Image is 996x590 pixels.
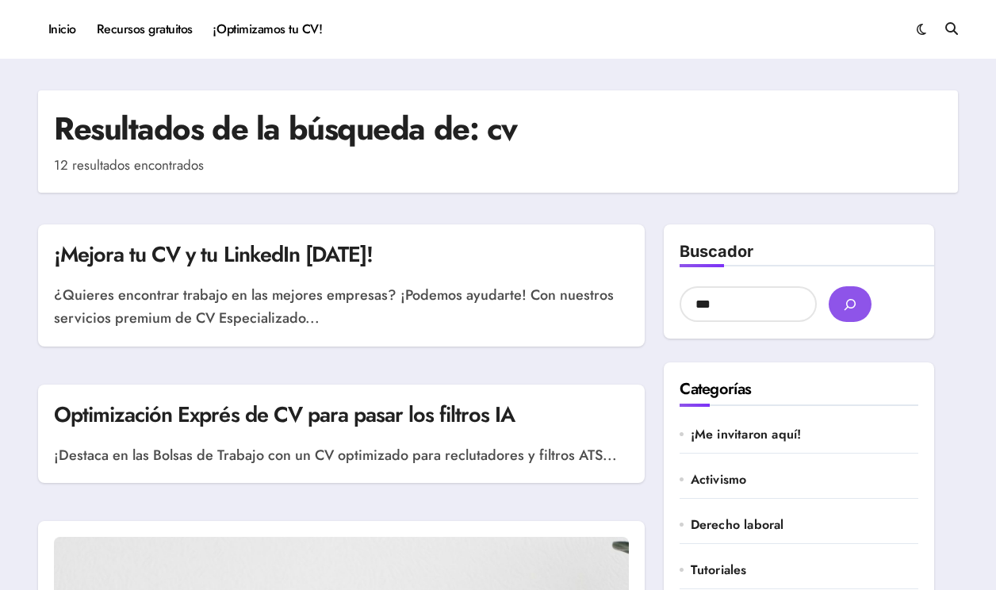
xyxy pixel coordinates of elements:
a: Activismo [691,471,918,488]
p: 12 resultados encontrados [54,155,517,177]
a: Tutoriales [691,561,918,579]
label: Buscador [680,242,753,261]
h2: Categorías [680,378,918,400]
p: ¡Destaca en las Bolsas de Trabajo con un CV optimizado para reclutadores y filtros ATS... [54,444,629,467]
a: ¡Optimizamos tu CV! [203,8,332,51]
a: Derecho laboral [691,516,918,534]
p: ¿Quieres encontrar trabajo en las mejores empresas? ¡Podemos ayudarte! Con nuestros servicios pre... [54,284,629,331]
a: Recursos gratuitos [86,8,203,51]
a: Inicio [38,8,86,51]
button: buscar [829,286,871,322]
h1: Resultados de la búsqueda de: cv [54,106,517,151]
a: Optimización Exprés de CV para pasar los filtros IA [54,399,515,430]
a: ¡Me invitaron aquí! [691,426,918,443]
a: ¡Mejora tu CV y tu LinkedIn [DATE]! [54,239,373,270]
